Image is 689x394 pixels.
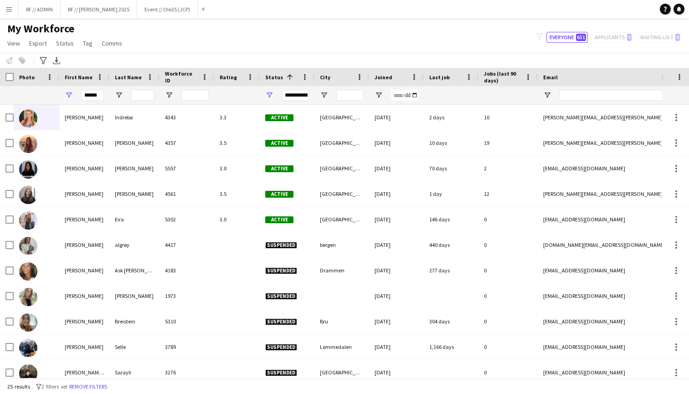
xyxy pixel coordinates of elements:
button: Everyone651 [546,32,588,43]
button: RF // [PERSON_NAME] 2025 [61,0,137,18]
div: [DATE] [369,130,424,155]
div: algrøy [109,232,159,257]
div: 2 days [424,105,478,130]
div: 3276 [159,360,214,385]
div: 19 [478,130,538,155]
div: [PERSON_NAME] [59,156,109,181]
div: 4561 [159,181,214,206]
div: [DATE] [369,156,424,181]
div: [GEOGRAPHIC_DATA] [314,156,369,181]
img: Mina Helene Hansdatter Eira [19,211,37,230]
div: Sarayli [109,360,159,385]
div: 10 [478,105,538,130]
div: 70 days [424,156,478,181]
span: City [320,74,330,81]
input: Joined Filter Input [391,90,418,101]
div: 3.0 [214,207,260,232]
span: Suspended [265,242,297,249]
div: [PERSON_NAME] [59,130,109,155]
div: Eira [109,207,159,232]
div: [PERSON_NAME] [59,181,109,206]
div: 146 days [424,207,478,232]
div: [GEOGRAPHIC_DATA] [314,130,369,155]
img: Helene Dorthea Selle [19,339,37,357]
div: 5557 [159,156,214,181]
div: [PERSON_NAME] [59,232,109,257]
div: 0 [478,283,538,308]
div: [GEOGRAPHIC_DATA] [314,105,369,130]
div: 4183 [159,258,214,283]
app-action-btn: Export XLSX [51,55,62,66]
img: Helene Indrebø [19,109,37,128]
span: Active [265,216,293,223]
img: helene algrøy [19,237,37,255]
div: [DATE] [369,181,424,206]
button: Event // Ole25 (JCP) [137,0,198,18]
button: Open Filter Menu [115,91,123,99]
span: Tag [83,39,93,47]
div: Drammen [314,258,369,283]
div: [DATE] [369,207,424,232]
div: 0 [478,258,538,283]
div: [PERSON_NAME] [PERSON_NAME] [59,360,109,385]
span: 651 [576,34,586,41]
span: Active [265,165,293,172]
div: 10 days [424,130,478,155]
div: [PERSON_NAME] [109,181,159,206]
div: 1,166 days [424,334,478,359]
span: Suspended [265,293,297,300]
div: 5302 [159,207,214,232]
span: Workforce ID [165,70,198,84]
div: [DATE] [369,232,424,257]
button: RF // ADMIN [19,0,61,18]
button: Open Filter Menu [165,91,173,99]
span: Active [265,191,293,198]
span: Suspended [265,318,297,325]
span: Last job [429,74,450,81]
span: Active [265,114,293,121]
button: Remove filters [67,382,109,392]
div: 12 [478,181,538,206]
div: Bru [314,309,369,334]
img: Helene Johansen [19,135,37,153]
div: [PERSON_NAME] [109,283,159,308]
div: 2 [478,156,538,181]
span: Suspended [265,369,297,376]
div: [GEOGRAPHIC_DATA] [314,181,369,206]
div: [DATE] [369,334,424,359]
img: Helene Fatima Sarayli [19,364,37,383]
span: Jobs (last 90 days) [484,70,521,84]
button: Open Filter Menu [65,91,73,99]
div: 3.3 [214,105,260,130]
img: Helene Sofie Braaten [19,186,37,204]
div: [DATE] [369,360,424,385]
div: [DATE] [369,309,424,334]
div: [PERSON_NAME] [109,156,159,181]
a: Tag [79,37,96,49]
span: Status [56,39,74,47]
div: [PERSON_NAME] [59,283,109,308]
input: First Name Filter Input [81,90,104,101]
div: [PERSON_NAME] [109,130,159,155]
div: [PERSON_NAME] [59,309,109,334]
span: Active [265,140,293,147]
span: Status [265,74,283,81]
span: Photo [19,74,35,81]
div: 0 [478,334,538,359]
a: Export [26,37,51,49]
input: City Filter Input [336,90,364,101]
span: Suspended [265,267,297,274]
input: Last Name Filter Input [131,90,154,101]
div: 304 days [424,309,478,334]
div: [GEOGRAPHIC_DATA] [314,360,369,385]
div: bergen [314,232,369,257]
button: Open Filter Menu [375,91,383,99]
div: [PERSON_NAME] [59,207,109,232]
img: Helene Ask Pedersen [19,262,37,281]
button: Open Filter Menu [320,91,328,99]
div: 4343 [159,105,214,130]
img: Helene Bjerke [19,288,37,306]
div: 0 [478,207,538,232]
a: Comms [98,37,126,49]
span: Email [543,74,558,81]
